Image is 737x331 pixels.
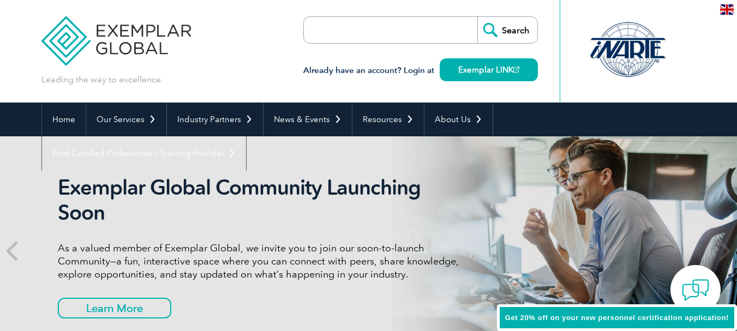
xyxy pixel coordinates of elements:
a: Industry Partners [167,103,263,136]
img: open_square.png [513,67,519,73]
a: Find Certified Professional / Training Provider [42,136,246,170]
a: Resources [352,103,424,136]
a: About Us [424,103,493,136]
p: Leading the way to excellence [41,74,161,86]
a: Home [42,103,86,136]
img: contact-chat.png [682,276,709,304]
p: As a valued member of Exemplar Global, we invite you to join our soon-to-launch Community—a fun, ... [58,242,467,281]
a: Learn More [58,298,171,318]
img: en [720,4,734,15]
input: Search [477,17,537,43]
a: Our Services [86,103,166,136]
a: Exemplar LINK [440,58,538,81]
h3: Already have an account? Login at [303,64,538,77]
span: Get 20% off on your new personnel certification application! [505,314,729,322]
h2: Exemplar Global Community Launching Soon [58,175,467,225]
a: News & Events [263,103,352,136]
